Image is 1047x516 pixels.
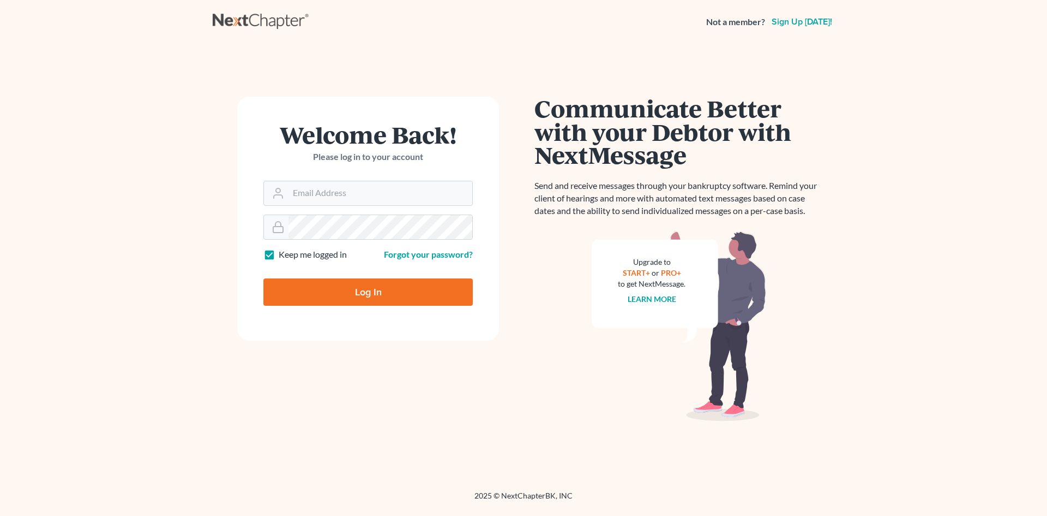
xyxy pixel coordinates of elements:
div: Upgrade to [618,257,685,268]
a: Learn more [628,294,676,304]
a: PRO+ [661,268,681,277]
span: or [652,268,659,277]
a: Forgot your password? [384,249,473,259]
label: Keep me logged in [279,248,347,261]
h1: Welcome Back! [263,123,473,146]
p: Send and receive messages through your bankruptcy software. Remind your client of hearings and mo... [534,180,823,217]
input: Log In [263,278,473,306]
a: Sign up [DATE]! [769,17,834,26]
div: to get NextMessage. [618,278,685,289]
div: 2025 © NextChapterBK, INC [213,490,834,510]
img: nextmessage_bg-59042aed3d76b12b5cd301f8e5b87938c9018125f34e5fa2b7a6b67550977c72.svg [592,230,766,422]
a: START+ [623,268,650,277]
p: Please log in to your account [263,151,473,163]
input: Email Address [288,181,472,205]
strong: Not a member? [706,16,765,28]
h1: Communicate Better with your Debtor with NextMessage [534,97,823,167]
